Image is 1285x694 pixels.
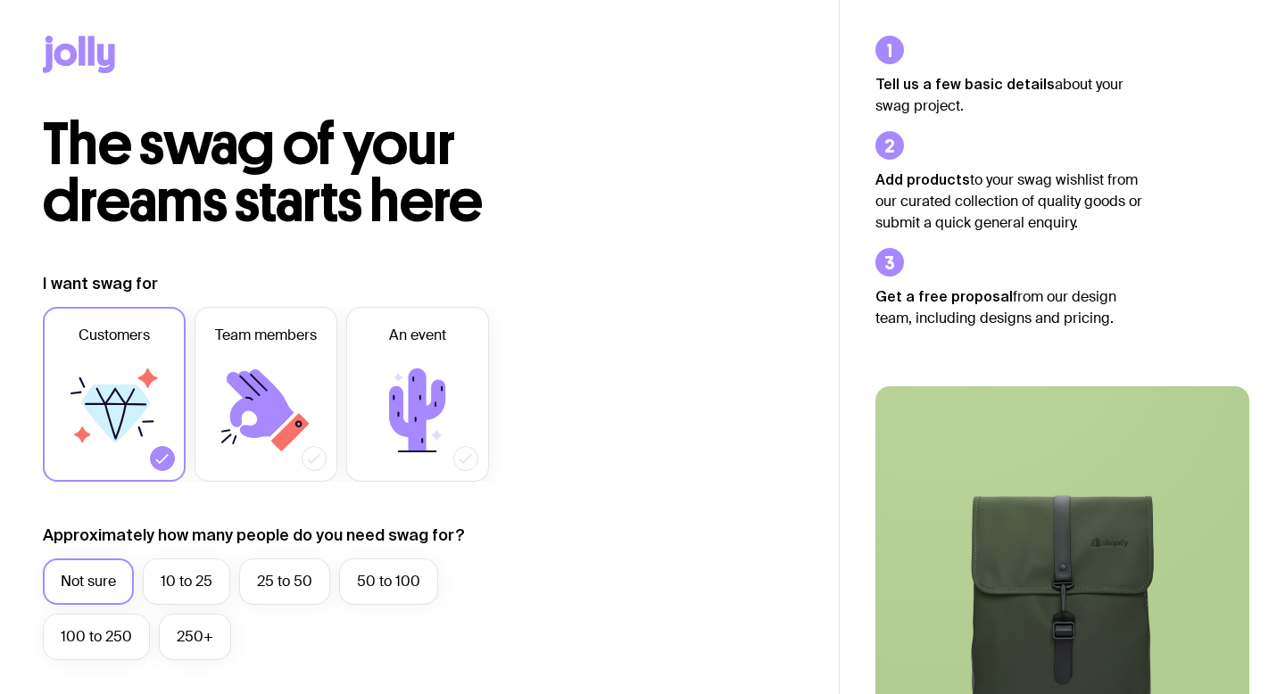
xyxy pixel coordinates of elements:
label: Not sure [43,558,134,605]
label: 250+ [159,614,231,660]
span: Team members [215,325,317,346]
label: 50 to 100 [339,558,438,605]
label: 25 to 50 [239,558,330,605]
strong: Tell us a few basic details [875,76,1055,92]
span: The swag of your dreams starts here [43,109,483,236]
span: Customers [79,325,150,346]
label: 100 to 250 [43,614,150,660]
strong: Get a free proposal [875,288,1013,304]
label: Approximately how many people do you need swag for? [43,525,465,546]
label: I want swag for [43,273,158,294]
p: from our design team, including designs and pricing. [875,285,1143,329]
label: 10 to 25 [143,558,230,605]
p: to your swag wishlist from our curated collection of quality goods or submit a quick general enqu... [875,169,1143,234]
p: about your swag project. [875,73,1143,117]
span: An event [389,325,446,346]
strong: Add products [875,171,970,187]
